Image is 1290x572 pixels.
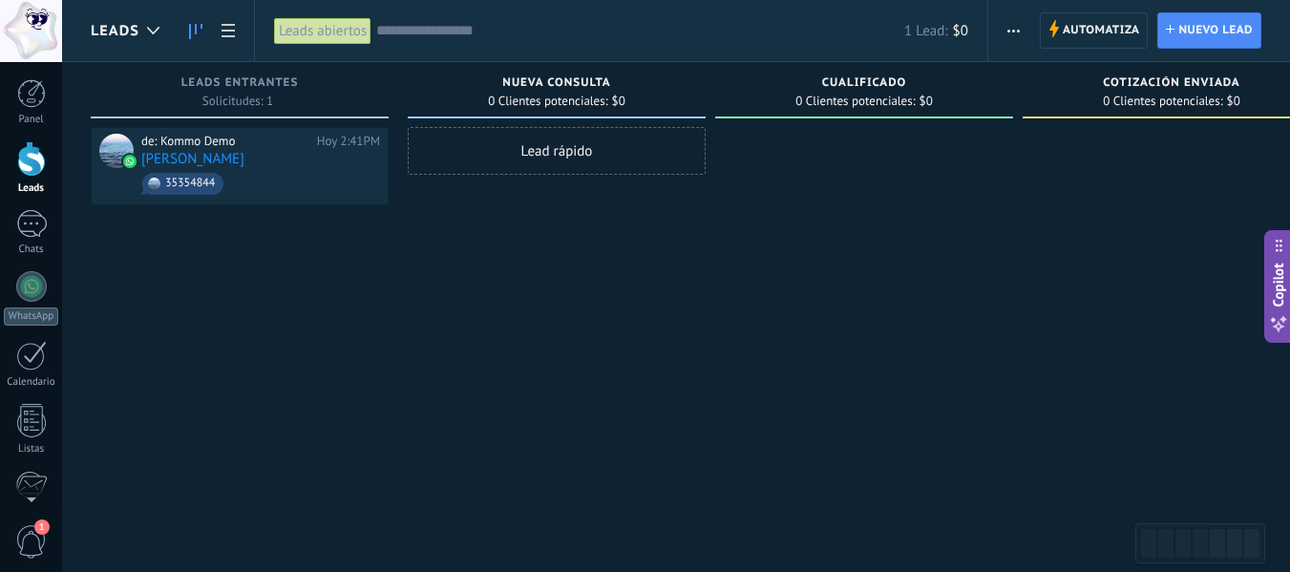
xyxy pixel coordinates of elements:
a: Nuevo lead [1157,12,1261,49]
span: 0 Clientes potenciales: [795,95,915,107]
div: Lead rápido [408,127,706,175]
span: $0 [612,95,625,107]
a: Lista [212,12,244,50]
div: Nueva consulta [417,76,696,93]
span: Cualificado [822,76,907,90]
div: Listas [4,443,59,455]
span: 0 Clientes potenciales: [488,95,607,107]
a: [PERSON_NAME] [141,151,244,167]
a: Automatiza [1040,12,1149,49]
span: 1 [34,519,50,535]
span: Automatiza [1063,13,1140,48]
button: Más [1000,12,1027,49]
img: waba.svg [123,155,137,168]
span: Solicitudes: 1 [202,95,273,107]
span: Nuevo lead [1178,13,1253,48]
span: $0 [920,95,933,107]
div: ILIANA JIMÉNEZ [99,134,134,168]
span: $0 [1227,95,1240,107]
div: Leads Entrantes [100,76,379,93]
span: $0 [953,22,968,40]
div: Leads [4,182,59,195]
span: Leads Entrantes [181,76,299,90]
span: Nueva consulta [502,76,610,90]
div: WhatsApp [4,307,58,326]
div: Panel [4,114,59,126]
span: 0 Clientes potenciales: [1103,95,1222,107]
span: 1 Lead: [904,22,947,40]
div: Hoy 2:41PM [317,134,380,149]
span: Copilot [1269,263,1288,307]
div: 35354844 [165,177,215,190]
a: Leads [180,12,212,50]
div: Cualificado [725,76,1004,93]
span: Cotización enviada [1103,76,1240,90]
div: Leads abiertos [274,17,371,45]
span: Leads [91,22,139,40]
div: de: Kommo Demo [141,134,310,149]
div: Chats [4,244,59,256]
div: Calendario [4,376,59,389]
